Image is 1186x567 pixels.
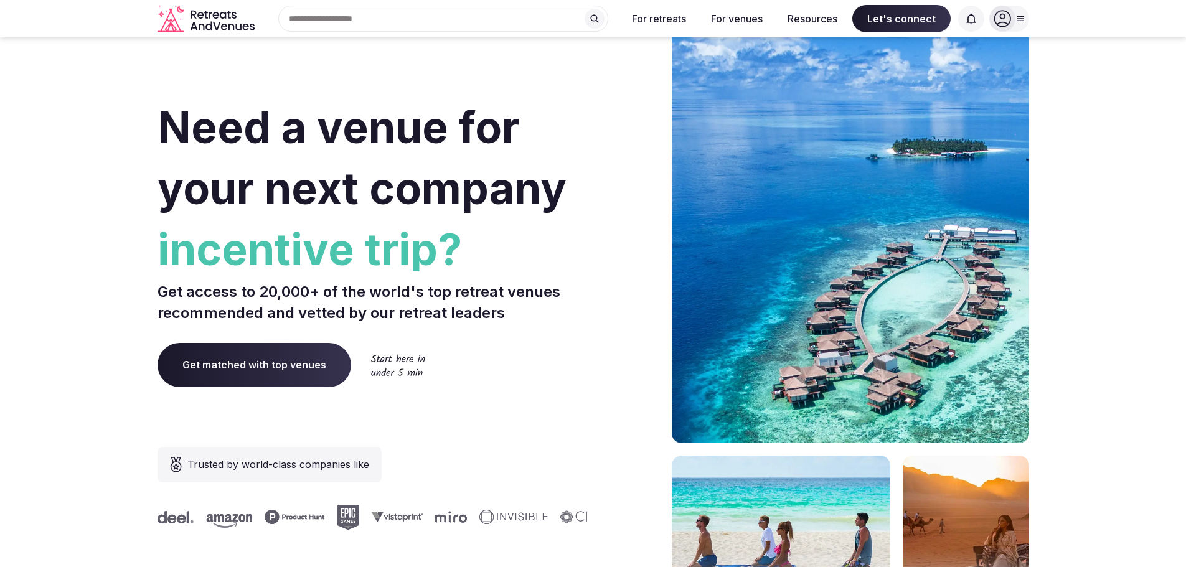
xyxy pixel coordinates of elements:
[477,510,545,525] svg: Invisible company logo
[371,354,425,376] img: Start here in under 5 min
[187,457,369,472] span: Trusted by world-class companies like
[369,512,420,522] svg: Vistaprint company logo
[158,101,567,215] span: Need a venue for your next company
[158,5,257,33] svg: Retreats and Venues company logo
[334,505,357,530] svg: Epic Games company logo
[778,5,847,32] button: Resources
[622,5,696,32] button: For retreats
[158,219,588,280] span: incentive trip?
[158,5,257,33] a: Visit the homepage
[158,281,588,323] p: Get access to 20,000+ of the world's top retreat venues recommended and vetted by our retreat lea...
[433,511,464,523] svg: Miro company logo
[155,511,191,523] svg: Deel company logo
[158,343,351,387] a: Get matched with top venues
[852,5,951,32] span: Let's connect
[701,5,773,32] button: For venues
